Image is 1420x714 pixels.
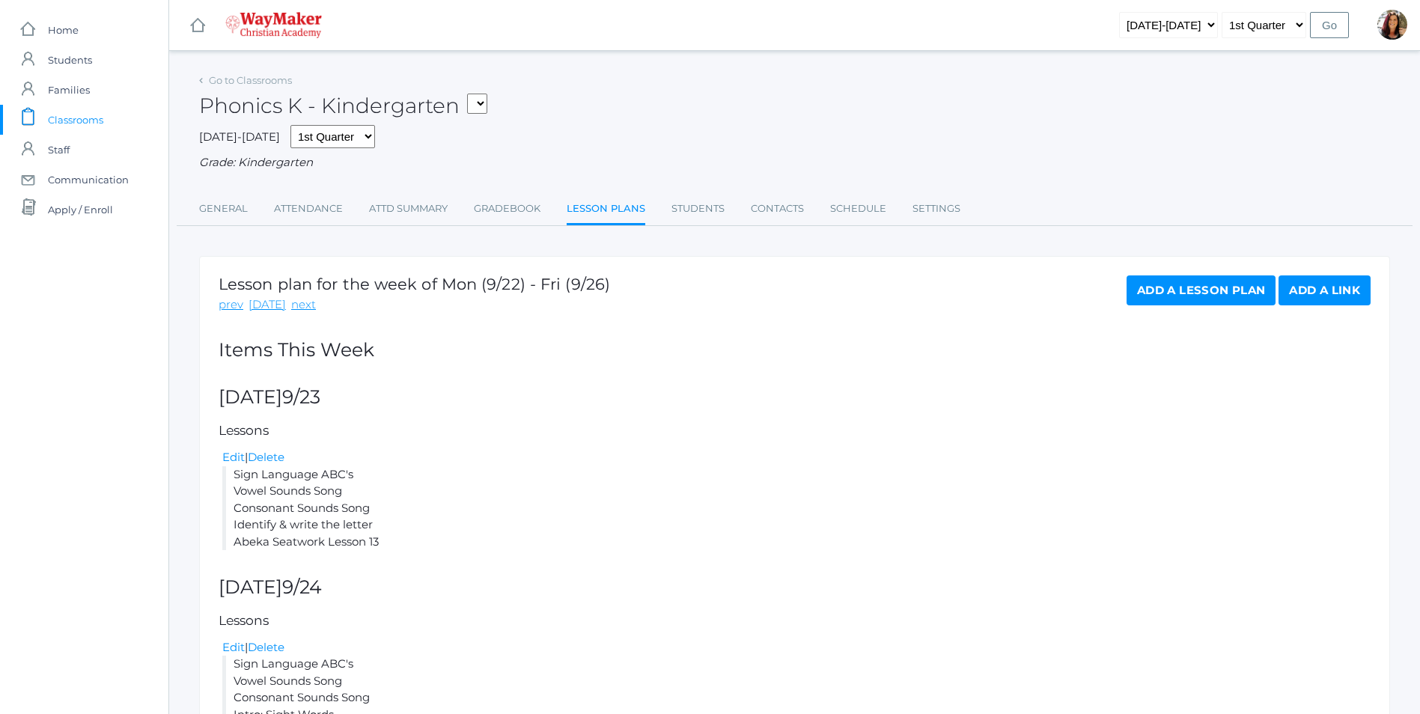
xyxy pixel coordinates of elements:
a: General [199,194,248,224]
a: Students [671,194,725,224]
a: Delete [248,450,284,464]
img: 4_waymaker-logo-stack-white.png [225,12,322,38]
a: [DATE] [249,296,286,314]
a: prev [219,296,243,314]
a: Lesson Plans [567,194,645,226]
span: [DATE]-[DATE] [199,129,280,144]
div: Gina Pecor [1377,10,1407,40]
a: Settings [912,194,960,224]
h2: [DATE] [219,387,1371,408]
a: Contacts [751,194,804,224]
a: Add a Link [1279,275,1371,305]
a: Attd Summary [369,194,448,224]
span: Students [48,45,92,75]
span: Communication [48,165,129,195]
a: Add a Lesson Plan [1127,275,1276,305]
li: Sign Language ABC's Vowel Sounds Song Consonant Sounds Song Identify & write the letter Abeka Sea... [222,466,1371,551]
h2: Phonics K - Kindergarten [199,94,487,118]
h2: [DATE] [219,577,1371,598]
a: Go to Classrooms [209,74,292,86]
span: Apply / Enroll [48,195,113,225]
span: 9/23 [282,385,320,408]
a: Edit [222,450,245,464]
a: Attendance [274,194,343,224]
a: Edit [222,640,245,654]
span: Families [48,75,90,105]
span: Home [48,15,79,45]
div: Grade: Kindergarten [199,154,1390,171]
a: Gradebook [474,194,540,224]
h1: Lesson plan for the week of Mon (9/22) - Fri (9/26) [219,275,610,293]
a: Delete [248,640,284,654]
span: Classrooms [48,105,103,135]
div: | [222,639,1371,656]
h2: Items This Week [219,340,1371,361]
span: 9/24 [282,576,322,598]
h5: Lessons [219,424,1371,438]
a: Schedule [830,194,886,224]
span: Staff [48,135,70,165]
div: | [222,449,1371,466]
h5: Lessons [219,614,1371,628]
a: next [291,296,316,314]
input: Go [1310,12,1349,38]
